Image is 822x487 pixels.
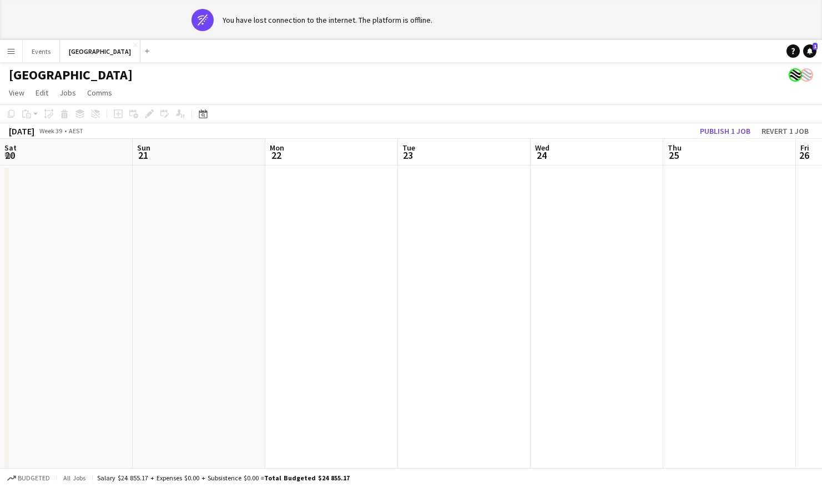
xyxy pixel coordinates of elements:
[666,149,682,162] span: 25
[757,124,813,138] button: Revert 1 job
[9,125,34,137] div: [DATE]
[135,149,150,162] span: 21
[695,124,755,138] button: Publish 1 job
[402,143,415,153] span: Tue
[36,88,48,98] span: Edit
[789,68,802,82] app-user-avatar: Event Merch
[813,43,818,50] span: 1
[97,474,350,482] div: Salary $24 855.17 + Expenses $0.00 + Subsistence $0.00 =
[268,149,284,162] span: 22
[401,149,415,162] span: 23
[31,86,53,100] a: Edit
[668,143,682,153] span: Thu
[4,143,17,153] span: Sat
[9,67,133,83] h1: [GEOGRAPHIC_DATA]
[61,474,88,482] span: All jobs
[55,86,80,100] a: Jobs
[535,143,549,153] span: Wed
[533,149,549,162] span: 24
[59,88,76,98] span: Jobs
[9,88,24,98] span: View
[270,143,284,153] span: Mon
[23,41,60,62] button: Events
[4,86,29,100] a: View
[223,15,432,25] div: You have lost connection to the internet. The platform is offline.
[83,86,117,100] a: Comms
[37,127,64,135] span: Week 39
[87,88,112,98] span: Comms
[3,149,17,162] span: 20
[264,474,350,482] span: Total Budgeted $24 855.17
[799,149,809,162] span: 26
[69,127,83,135] div: AEST
[803,44,816,58] a: 1
[18,474,50,482] span: Budgeted
[6,472,52,484] button: Budgeted
[800,143,809,153] span: Fri
[800,68,813,82] app-user-avatar: Event Merch
[60,41,140,62] button: [GEOGRAPHIC_DATA]
[137,143,150,153] span: Sun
